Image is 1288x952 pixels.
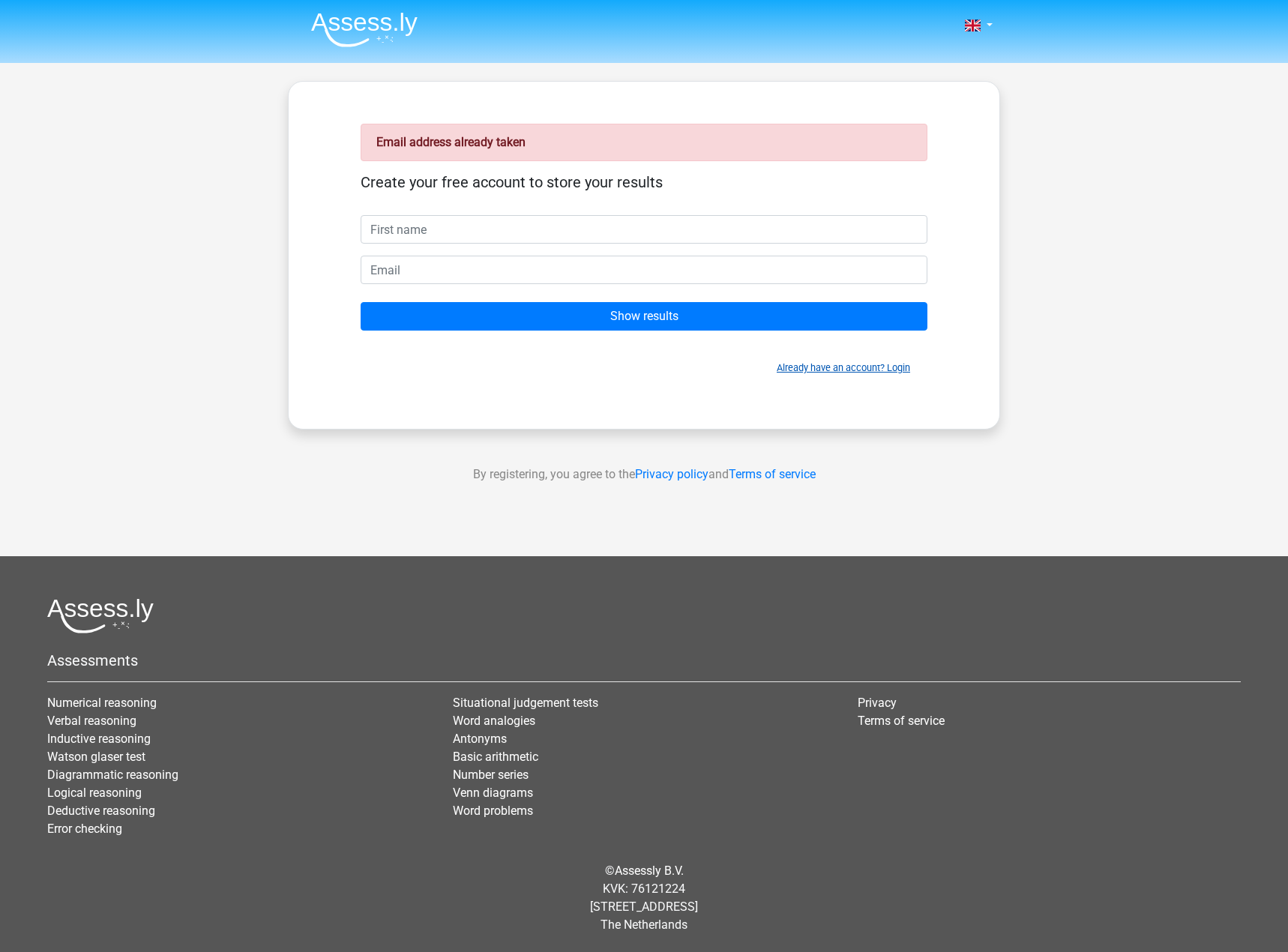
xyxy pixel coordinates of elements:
[47,696,157,710] a: Numerical reasoning
[858,714,945,728] a: Terms of service
[36,850,1252,946] div: © KVK: 76121224 [STREET_ADDRESS] The Netherlands
[615,864,684,878] a: Assessly B.V.
[47,768,178,782] a: Diagrammatic reasoning
[311,12,418,47] img: Assessly
[453,804,533,818] a: Word problems
[47,750,145,764] a: Watson glaser test
[453,732,507,746] a: Antonyms
[361,215,927,244] input: First name
[47,714,136,728] a: Verbal reasoning
[729,467,816,481] a: Terms of service
[453,696,598,710] a: Situational judgement tests
[361,173,927,191] h5: Create your free account to store your results
[47,822,122,836] a: Error checking
[453,750,538,764] a: Basic arithmetic
[453,768,529,782] a: Number series
[635,467,708,481] a: Privacy policy
[361,302,927,331] input: Show results
[453,786,533,800] a: Venn diagrams
[858,696,897,710] a: Privacy
[47,786,142,800] a: Logical reasoning
[376,135,526,149] strong: Email address already taken
[47,598,154,633] img: Assessly logo
[47,804,155,818] a: Deductive reasoning
[47,732,151,746] a: Inductive reasoning
[361,256,927,284] input: Email
[47,651,1241,669] h5: Assessments
[777,362,910,373] a: Already have an account? Login
[453,714,535,728] a: Word analogies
